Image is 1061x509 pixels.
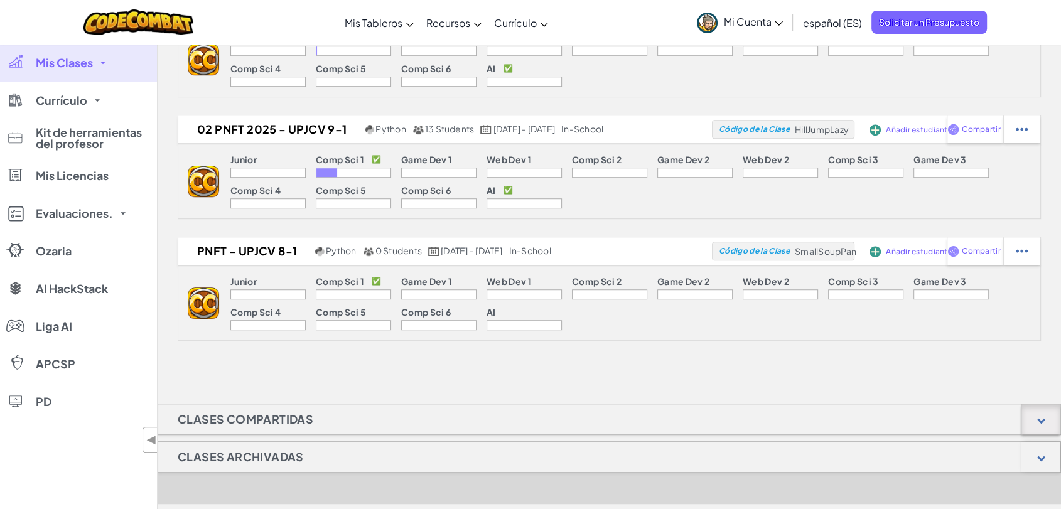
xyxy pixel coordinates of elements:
p: Game Dev 2 [657,276,709,286]
div: in-school [561,124,603,135]
span: 0 Students [375,245,422,256]
p: AI [487,307,496,317]
span: Añadir estudiantes [886,126,956,134]
span: Python [326,245,356,256]
span: Mis Clases [36,57,93,68]
img: MultipleUsers.png [363,247,374,256]
p: Comp Sci 6 [401,307,451,317]
p: Comp Sci 3 [828,154,878,164]
img: logo [188,166,219,197]
img: CodeCombat logo [83,9,193,35]
a: PNFT - UPJCV 8-1 Python 0 Students [DATE] - [DATE] in-school [178,242,712,260]
p: Junior [230,154,257,164]
p: Comp Sci 4 [230,185,281,195]
div: in-school [509,245,551,257]
span: ◀ [146,431,157,449]
img: IconShare_Purple.svg [947,245,959,257]
p: ✅ [372,276,381,286]
p: AI [487,185,496,195]
span: Código de la Clase [719,247,790,255]
a: 02 PNFT 2025 - UPJCV 9-1 Python 13 Students [DATE] - [DATE] in-school [178,120,712,139]
span: Recursos [426,16,470,29]
p: ✅ [504,63,513,73]
p: Comp Sci 4 [230,307,281,317]
span: Añadir estudiantes [886,248,956,255]
img: IconAddStudents.svg [870,246,881,257]
p: Web Dev 2 [743,276,789,286]
p: Junior [230,276,257,286]
img: IconAddStudents.svg [870,124,881,136]
span: Mis Tableros [345,16,402,29]
p: Game Dev 2 [657,154,709,164]
p: Comp Sci 3 [828,276,878,286]
span: [DATE] - [DATE] [441,245,502,256]
img: python.png [315,247,325,256]
a: Solicitar un Presupuesto [871,11,987,34]
span: SmallSoupPan [795,245,856,257]
span: Mi Cuenta [724,15,783,28]
p: Web Dev 2 [743,154,789,164]
span: Python [375,123,406,134]
p: Game Dev 3 [913,154,966,164]
p: Comp Sci 5 [316,63,366,73]
img: MultipleUsers.png [412,125,424,134]
p: Comp Sci 1 [316,154,364,164]
span: Ozaria [36,245,72,257]
span: Compartir [962,247,1000,255]
span: Código de la Clase [719,126,790,133]
span: [DATE] - [DATE] [493,123,555,134]
p: Comp Sci 6 [401,185,451,195]
p: Game Dev 1 [401,154,452,164]
p: Web Dev 1 [487,276,532,286]
span: Currículo [36,95,87,106]
h2: 02 PNFT 2025 - UPJCV 9-1 [178,120,362,139]
p: Web Dev 1 [487,154,532,164]
a: español (ES) [797,6,868,40]
a: Mi Cuenta [691,3,789,42]
img: IconShare_Purple.svg [947,124,959,135]
span: HillJumpLazy [795,124,849,135]
h2: PNFT - UPJCV 8-1 [178,242,312,260]
p: AI [487,63,496,73]
p: ✅ [372,154,381,164]
a: Mis Tableros [338,6,420,40]
img: logo [188,44,219,75]
span: Compartir [962,126,1000,133]
img: avatar [697,13,718,33]
p: Comp Sci 6 [401,63,451,73]
img: IconStudentEllipsis.svg [1016,245,1028,257]
span: Kit de herramientas del profesor [36,127,149,149]
img: logo [188,287,219,319]
p: Comp Sci 1 [316,276,364,286]
span: Evaluaciones. [36,208,113,219]
p: Comp Sci 4 [230,63,281,73]
img: calendar.svg [480,125,492,134]
img: python.png [365,125,375,134]
span: 13 Students [425,123,475,134]
span: Mis Licencias [36,170,109,181]
img: IconStudentEllipsis.svg [1016,124,1028,135]
a: Currículo [488,6,554,40]
p: Game Dev 3 [913,276,966,286]
span: español (ES) [803,16,862,29]
span: Liga AI [36,321,72,332]
p: Comp Sci 5 [316,185,366,195]
a: Recursos [420,6,488,40]
img: calendar.svg [428,247,439,256]
span: Currículo [494,16,537,29]
p: Comp Sci 5 [316,307,366,317]
span: AI HackStack [36,283,108,294]
p: ✅ [504,185,513,195]
p: Comp Sci 2 [572,276,622,286]
h1: Clases Compartidas [158,404,333,435]
p: Comp Sci 2 [572,154,622,164]
h1: Clases archivadas [158,441,323,473]
p: Game Dev 1 [401,276,452,286]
